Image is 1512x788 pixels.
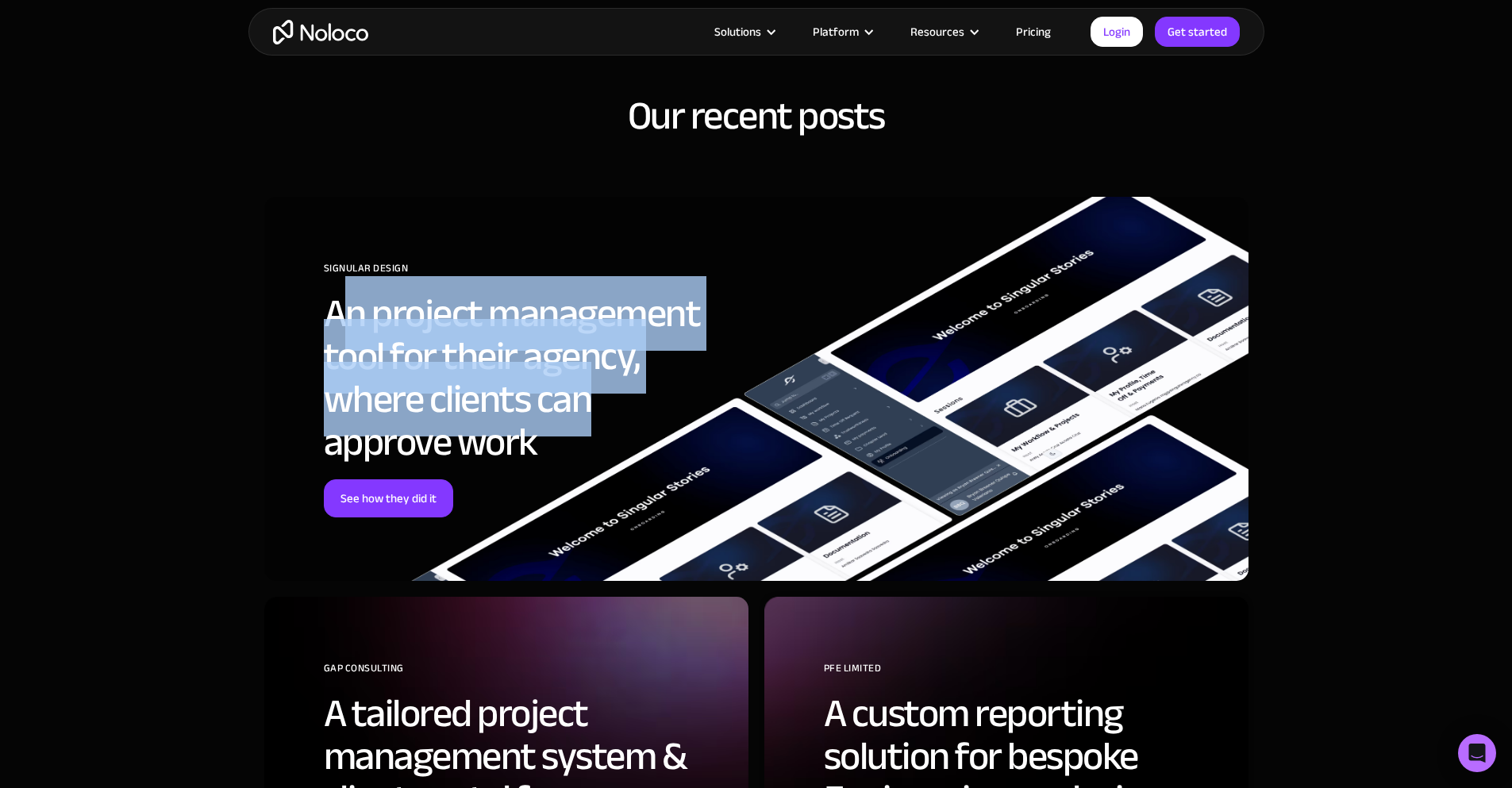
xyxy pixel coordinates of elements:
h3: Our recent posts [264,35,1248,137]
a: Login [1091,17,1143,47]
div: SIGNULAR DESIGN [324,256,725,292]
a: Get started [1155,17,1240,47]
a: home [273,20,368,44]
div: Resources [891,21,996,42]
h2: An project management tool for their agency, where clients can approve work [324,292,725,463]
div: PFE Limited [824,656,1225,692]
div: Solutions [714,21,761,42]
div: Platform [793,21,891,42]
div: Resources [910,21,964,42]
a: See how they did it [324,479,453,517]
a: Pricing [996,21,1071,42]
div: Open Intercom Messenger [1458,734,1496,772]
div: Solutions [694,21,793,42]
div: Platform [813,21,859,42]
div: GAP Consulting [324,656,725,692]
